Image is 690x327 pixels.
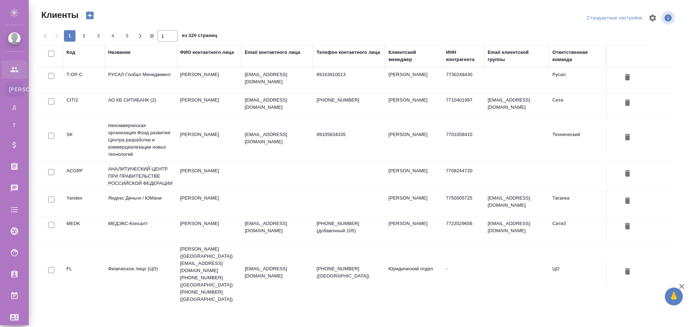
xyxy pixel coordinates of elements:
[78,32,90,39] span: 2
[63,93,105,118] td: CITI2
[245,131,309,145] p: [EMAIL_ADDRESS][DOMAIN_NAME]
[549,191,606,216] td: Таганка
[121,30,133,42] button: 5
[176,242,241,307] td: [PERSON_NAME] ([GEOGRAPHIC_DATA]) [EMAIL_ADDRESS][DOMAIN_NAME] [PHONE_NUMBER] ([GEOGRAPHIC_DATA])...
[442,164,484,189] td: 7708244720
[5,100,23,115] a: Д
[9,86,20,93] span: [PERSON_NAME]
[105,118,176,162] td: Некоммерческая организация Фонд развития Центра разработки и коммерциализации новых технологий
[549,216,606,242] td: Сити3
[176,216,241,242] td: [PERSON_NAME]
[317,49,380,56] div: Телефон контактного лица
[245,71,309,85] p: [EMAIL_ADDRESS][DOMAIN_NAME]
[105,216,176,242] td: МЕДЭКС-Консалт
[385,127,442,153] td: [PERSON_NAME]
[93,30,104,42] button: 3
[5,82,23,97] a: [PERSON_NAME]
[484,191,549,216] td: [EMAIL_ADDRESS][DOMAIN_NAME]
[63,127,105,153] td: SK
[388,49,439,63] div: Клиентский менеджер
[107,32,119,39] span: 4
[484,216,549,242] td: [EMAIL_ADDRESS][DOMAIN_NAME]
[78,30,90,42] button: 2
[105,262,176,287] td: Физическое лицо (ЦО)
[9,122,20,129] span: Т
[176,164,241,189] td: [PERSON_NAME]
[385,164,442,189] td: [PERSON_NAME]
[9,104,20,111] span: Д
[5,118,23,132] a: Т
[317,97,381,104] p: [PHONE_NUMBER]
[488,49,545,63] div: Email клиентской группы
[385,93,442,118] td: [PERSON_NAME]
[63,262,105,287] td: FL
[107,30,119,42] button: 4
[665,288,683,305] button: 🙏
[621,97,634,110] button: Удалить
[63,164,105,189] td: ACGRF
[182,31,217,42] span: из 320 страниц
[317,71,381,78] p: 89163910013
[442,191,484,216] td: 7750005725
[66,49,75,56] div: Код
[385,191,442,216] td: [PERSON_NAME]
[621,220,634,233] button: Удалить
[549,67,606,93] td: Русал
[176,67,241,93] td: [PERSON_NAME]
[621,71,634,84] button: Удалить
[552,49,603,63] div: Ответственная команда
[385,262,442,287] td: Юридический отдел
[245,220,309,234] p: [EMAIL_ADDRESS][DOMAIN_NAME]
[621,265,634,279] button: Удалить
[644,9,661,27] span: Настроить таблицу
[40,9,78,21] span: Клиенты
[121,32,133,39] span: 5
[108,49,130,56] div: Название
[585,13,644,24] div: split button
[442,67,484,93] td: 7730248430
[668,289,680,304] span: 🙏
[385,216,442,242] td: [PERSON_NAME]
[180,49,234,56] div: ФИО контактного лица
[93,32,104,39] span: 3
[446,49,480,63] div: ИНН контрагента
[245,49,300,56] div: Email контактного лица
[621,167,634,181] button: Удалить
[245,97,309,111] p: [EMAIL_ADDRESS][DOMAIN_NAME]
[442,216,484,242] td: 7723529656
[484,93,549,118] td: [EMAIL_ADDRESS][DOMAIN_NAME]
[176,93,241,118] td: [PERSON_NAME]
[63,67,105,93] td: T-OP-C
[317,131,381,138] p: 89105834335
[317,265,381,280] p: [PHONE_NUMBER] ([GEOGRAPHIC_DATA])
[621,195,634,208] button: Удалить
[81,9,98,22] button: Создать
[105,93,176,118] td: АО КБ СИТИБАНК (2)
[63,216,105,242] td: MEDK
[549,127,606,153] td: Технический
[317,220,381,234] p: [PHONE_NUMBER] (добавочный 105)
[245,265,309,280] p: [EMAIL_ADDRESS][DOMAIN_NAME]
[105,191,176,216] td: Яндекс Деньги / ЮМани
[442,93,484,118] td: 7710401987
[442,262,484,287] td: -
[549,93,606,118] td: Сити
[176,127,241,153] td: [PERSON_NAME]
[63,191,105,216] td: Yandex
[661,11,676,25] span: Посмотреть информацию
[549,262,606,287] td: ЦО
[621,131,634,144] button: Удалить
[176,191,241,216] td: [PERSON_NAME]
[385,67,442,93] td: [PERSON_NAME]
[105,162,176,191] td: АНАЛИТИЧЕСКИЙ ЦЕНТР ПРИ ПРАВИТЕЛЬСТВЕ РОССИЙСКОЙ ФЕДЕРАЦИИ
[442,127,484,153] td: 7701058410
[105,67,176,93] td: РУСАЛ Глобал Менеджмент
